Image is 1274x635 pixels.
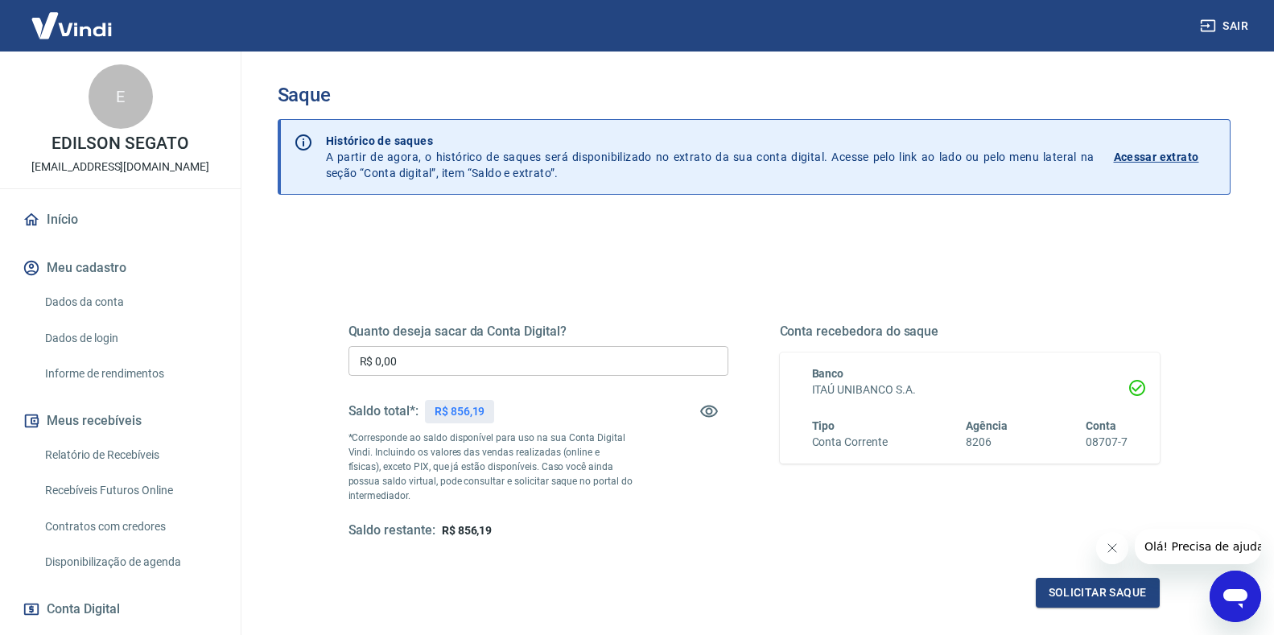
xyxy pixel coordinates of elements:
[39,546,221,579] a: Disponibilização de agenda
[31,159,209,175] p: [EMAIL_ADDRESS][DOMAIN_NAME]
[278,84,1231,106] h3: Saque
[39,510,221,543] a: Contratos com credores
[52,135,188,152] p: EDILSON SEGATO
[435,403,485,420] p: R$ 856,19
[39,322,221,355] a: Dados de login
[1086,434,1128,451] h6: 08707-7
[812,434,888,451] h6: Conta Corrente
[39,439,221,472] a: Relatório de Recebíveis
[812,419,835,432] span: Tipo
[326,133,1095,181] p: A partir de agora, o histórico de saques será disponibilizado no extrato da sua conta digital. Ac...
[348,431,633,503] p: *Corresponde ao saldo disponível para uso na sua Conta Digital Vindi. Incluindo os valores das ve...
[10,11,135,24] span: Olá! Precisa de ajuda?
[348,324,728,340] h5: Quanto deseja sacar da Conta Digital?
[19,202,221,237] a: Início
[812,381,1128,398] h6: ITAÚ UNIBANCO S.A.
[89,64,153,129] div: E
[1086,419,1116,432] span: Conta
[1114,133,1217,181] a: Acessar extrato
[326,133,1095,149] p: Histórico de saques
[966,419,1008,432] span: Agência
[442,524,493,537] span: R$ 856,19
[19,250,221,286] button: Meu cadastro
[19,1,124,50] img: Vindi
[1210,571,1261,622] iframe: Botão para abrir a janela de mensagens
[1096,532,1128,564] iframe: Fechar mensagem
[39,357,221,390] a: Informe de rendimentos
[19,403,221,439] button: Meus recebíveis
[966,434,1008,451] h6: 8206
[1197,11,1255,41] button: Sair
[19,592,221,627] button: Conta Digital
[1036,578,1160,608] button: Solicitar saque
[39,474,221,507] a: Recebíveis Futuros Online
[1135,529,1261,564] iframe: Mensagem da empresa
[780,324,1160,340] h5: Conta recebedora do saque
[1114,149,1199,165] p: Acessar extrato
[348,522,435,539] h5: Saldo restante:
[812,367,844,380] span: Banco
[39,286,221,319] a: Dados da conta
[348,403,418,419] h5: Saldo total*:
